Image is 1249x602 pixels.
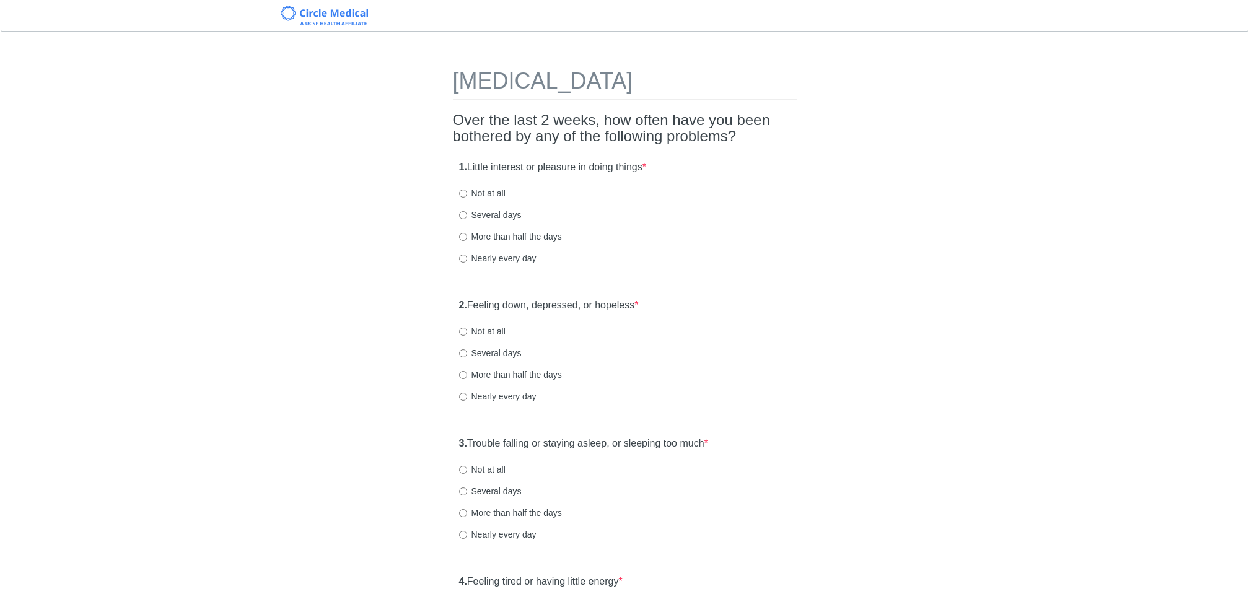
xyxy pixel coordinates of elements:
label: More than half the days [459,369,562,381]
label: Not at all [459,325,506,338]
label: Nearly every day [459,528,537,541]
strong: 1. [459,162,467,172]
input: Not at all [459,190,467,198]
label: Several days [459,209,522,221]
label: Little interest or pleasure in doing things [459,160,646,175]
input: More than half the days [459,371,467,379]
label: Several days [459,485,522,497]
label: Not at all [459,463,506,476]
label: Feeling down, depressed, or hopeless [459,299,639,313]
h1: [MEDICAL_DATA] [453,69,797,100]
strong: 4. [459,576,467,587]
label: More than half the days [459,230,562,243]
label: Nearly every day [459,252,537,264]
strong: 3. [459,438,467,448]
label: More than half the days [459,507,562,519]
label: Feeling tired or having little energy [459,575,623,589]
strong: 2. [459,300,467,310]
input: More than half the days [459,509,467,517]
input: Nearly every day [459,531,467,539]
input: More than half the days [459,233,467,241]
input: Not at all [459,466,467,474]
label: Nearly every day [459,390,537,403]
input: Several days [459,349,467,357]
input: Not at all [459,328,467,336]
h2: Over the last 2 weeks, how often have you been bothered by any of the following problems? [453,112,797,145]
input: Several days [459,487,467,495]
input: Nearly every day [459,393,467,401]
label: Several days [459,347,522,359]
label: Trouble falling or staying asleep, or sleeping too much [459,437,708,451]
label: Not at all [459,187,506,199]
img: Circle Medical Logo [281,6,368,25]
input: Several days [459,211,467,219]
input: Nearly every day [459,255,467,263]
